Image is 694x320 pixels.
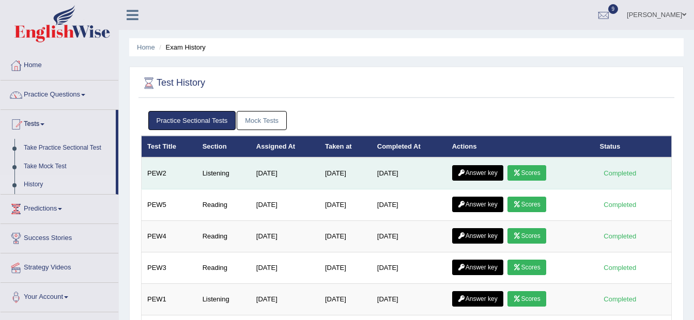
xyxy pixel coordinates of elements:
[452,228,503,244] a: Answer key
[19,157,116,176] a: Take Mock Test
[1,195,118,220] a: Predictions
[251,136,319,157] th: Assigned At
[600,168,640,179] div: Completed
[1,81,118,106] a: Practice Questions
[319,157,372,189] td: [DATE]
[372,136,446,157] th: Completed At
[594,136,672,157] th: Status
[372,221,446,252] td: [DATE]
[197,252,251,284] td: Reading
[446,136,594,157] th: Actions
[372,252,446,284] td: [DATE]
[600,294,640,305] div: Completed
[251,284,319,315] td: [DATE]
[319,284,372,315] td: [DATE]
[600,262,640,273] div: Completed
[197,157,251,189] td: Listening
[608,4,619,14] span: 9
[507,197,546,212] a: Scores
[600,231,640,242] div: Completed
[142,189,197,221] td: PEW5
[251,189,319,221] td: [DATE]
[197,221,251,252] td: Reading
[319,136,372,157] th: Taken at
[372,284,446,315] td: [DATE]
[452,291,503,307] a: Answer key
[197,136,251,157] th: Section
[452,165,503,181] a: Answer key
[1,51,118,77] a: Home
[19,139,116,157] a: Take Practice Sectional Test
[141,75,205,91] h2: Test History
[142,221,197,252] td: PEW4
[319,252,372,284] td: [DATE]
[251,252,319,284] td: [DATE]
[507,291,546,307] a: Scores
[452,197,503,212] a: Answer key
[1,110,116,136] a: Tests
[142,136,197,157] th: Test Title
[142,252,197,284] td: PEW3
[157,42,206,52] li: Exam History
[1,253,118,279] a: Strategy Videos
[600,199,640,210] div: Completed
[507,228,546,244] a: Scores
[197,189,251,221] td: Reading
[148,111,236,130] a: Practice Sectional Tests
[372,157,446,189] td: [DATE]
[452,260,503,275] a: Answer key
[137,43,155,51] a: Home
[507,260,546,275] a: Scores
[319,221,372,252] td: [DATE]
[372,189,446,221] td: [DATE]
[197,284,251,315] td: Listening
[507,165,546,181] a: Scores
[142,284,197,315] td: PEW1
[319,189,372,221] td: [DATE]
[142,157,197,189] td: PEW2
[1,224,118,250] a: Success Stories
[1,283,118,309] a: Your Account
[251,221,319,252] td: [DATE]
[251,157,319,189] td: [DATE]
[237,111,287,130] a: Mock Tests
[19,175,116,194] a: History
